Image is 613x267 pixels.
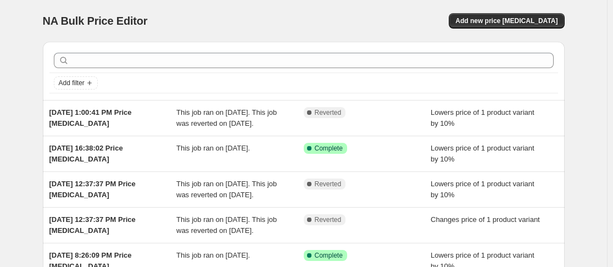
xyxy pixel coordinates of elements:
[315,108,342,117] span: Reverted
[431,215,540,224] span: Changes price of 1 product variant
[176,108,277,127] span: This job ran on [DATE]. This job was reverted on [DATE].
[49,180,136,199] span: [DATE] 12:37:37 PM Price [MEDICAL_DATA]
[449,13,564,29] button: Add new price [MEDICAL_DATA]
[315,215,342,224] span: Reverted
[49,108,132,127] span: [DATE] 1:00:41 PM Price [MEDICAL_DATA]
[455,16,558,25] span: Add new price [MEDICAL_DATA]
[431,144,534,163] span: Lowers price of 1 product variant by 10%
[315,180,342,188] span: Reverted
[431,108,534,127] span: Lowers price of 1 product variant by 10%
[315,144,343,153] span: Complete
[176,215,277,235] span: This job ran on [DATE]. This job was reverted on [DATE].
[59,79,85,87] span: Add filter
[49,144,123,163] span: [DATE] 16:38:02 Price [MEDICAL_DATA]
[176,144,250,152] span: This job ran on [DATE].
[176,180,277,199] span: This job ran on [DATE]. This job was reverted on [DATE].
[315,251,343,260] span: Complete
[54,76,98,90] button: Add filter
[176,251,250,259] span: This job ran on [DATE].
[49,215,136,235] span: [DATE] 12:37:37 PM Price [MEDICAL_DATA]
[431,180,534,199] span: Lowers price of 1 product variant by 10%
[43,15,148,27] span: NA Bulk Price Editor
